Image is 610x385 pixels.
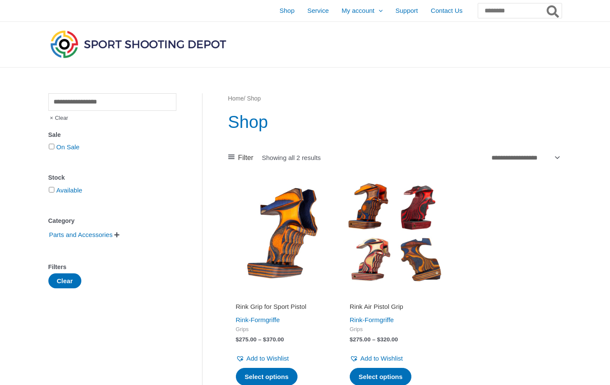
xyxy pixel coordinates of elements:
[236,290,326,301] iframe: Customer reviews powered by Trustpilot
[48,261,176,273] div: Filters
[48,273,82,288] button: Clear
[342,180,447,285] img: Rink Air Pistol Grip
[236,326,326,333] span: Grips
[228,180,333,285] img: Rink Grip for Sport Pistol
[350,352,403,364] a: Add to Wishlist
[48,28,228,60] img: Sport Shooting Depot
[228,151,253,164] a: Filter
[57,187,83,194] a: Available
[236,352,289,364] a: Add to Wishlist
[48,111,68,125] span: Clear
[350,326,440,333] span: Grips
[545,3,562,18] button: Search
[48,172,176,184] div: Stock
[263,336,266,343] span: $
[377,336,381,343] span: $
[236,302,326,314] a: Rink Grip for Sport Pistol
[350,302,440,314] a: Rink Air Pistol Grip
[247,355,289,362] span: Add to Wishlist
[48,231,113,238] a: Parts and Accessories
[236,316,280,323] a: Rink-Formgriffe
[114,232,119,238] span: 
[360,355,403,362] span: Add to Wishlist
[350,316,394,323] a: Rink-Formgriffe
[49,144,54,149] input: On Sale
[236,336,257,343] bdi: 275.00
[350,302,440,311] h2: Rink Air Pistol Grip
[228,95,244,102] a: Home
[48,215,176,227] div: Category
[350,290,440,301] iframe: Customer reviews powered by Trustpilot
[236,302,326,311] h2: Rink Grip for Sport Pistol
[488,151,562,164] select: Shop order
[263,336,284,343] bdi: 370.00
[48,129,176,141] div: Sale
[372,336,375,343] span: –
[350,336,371,343] bdi: 275.00
[377,336,398,343] bdi: 320.00
[49,187,54,192] input: Available
[238,151,253,164] span: Filter
[57,143,80,151] a: On Sale
[350,336,353,343] span: $
[228,93,562,104] nav: Breadcrumb
[48,228,113,242] span: Parts and Accessories
[258,336,262,343] span: –
[228,110,562,134] h1: Shop
[262,154,321,161] p: Showing all 2 results
[236,336,239,343] span: $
